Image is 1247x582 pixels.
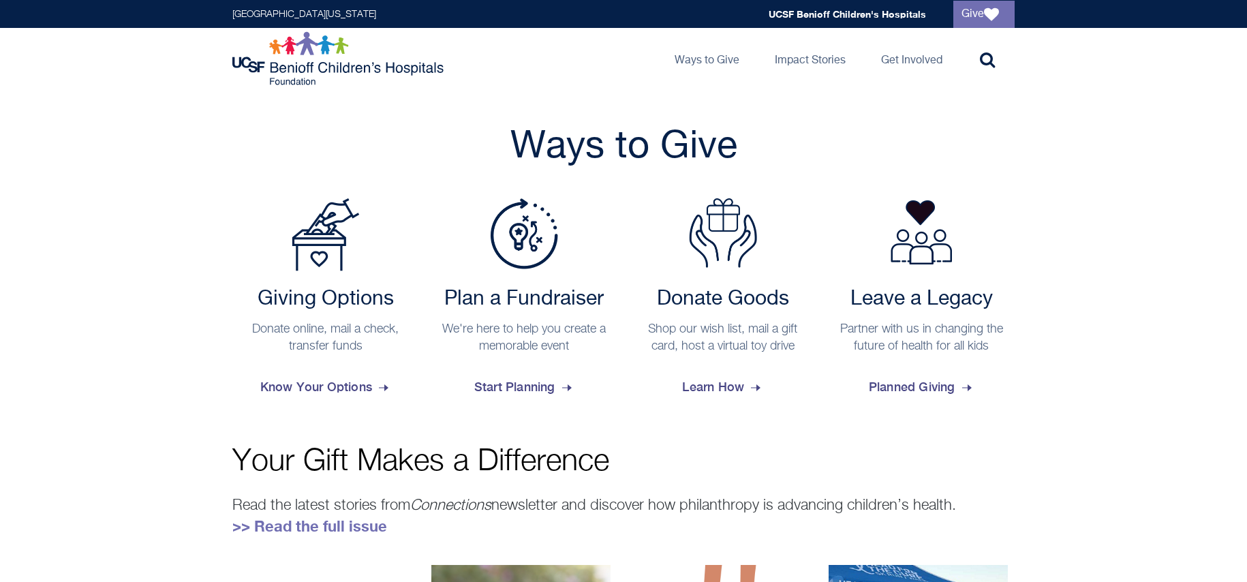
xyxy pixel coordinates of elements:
[764,28,857,89] a: Impact Stories
[232,494,1015,538] p: Read the latest stories from newsletter and discover how philanthropy is advancing children’s hea...
[431,198,618,405] a: Plan a Fundraiser Plan a Fundraiser We're here to help you create a memorable event Start Planning
[438,287,611,311] h2: Plan a Fundraiser
[664,28,750,89] a: Ways to Give
[438,321,611,355] p: We're here to help you create a memorable event
[636,321,810,355] p: Shop our wish list, mail a gift card, host a virtual toy drive
[232,31,447,86] img: Logo for UCSF Benioff Children's Hospitals Foundation
[869,369,974,405] span: Planned Giving
[835,321,1009,355] p: Partner with us in changing the future of health for all kids
[953,1,1015,28] a: Give
[232,517,387,535] a: >> Read the full issue
[239,287,412,311] h2: Giving Options
[410,498,491,513] em: Connections
[232,10,376,19] a: [GEOGRAPHIC_DATA][US_STATE]
[829,198,1015,405] a: Leave a Legacy Partner with us in changing the future of health for all kids Planned Giving
[870,28,953,89] a: Get Involved
[490,198,558,269] img: Plan a Fundraiser
[292,198,360,271] img: Payment Options
[689,198,757,268] img: Donate Goods
[232,446,1015,477] p: Your Gift Makes a Difference
[682,369,763,405] span: Learn How
[239,321,412,355] p: Donate online, mail a check, transfer funds
[232,198,419,405] a: Payment Options Giving Options Donate online, mail a check, transfer funds Know Your Options
[835,287,1009,311] h2: Leave a Legacy
[260,369,391,405] span: Know Your Options
[232,123,1015,171] h2: Ways to Give
[474,369,574,405] span: Start Planning
[636,287,810,311] h2: Donate Goods
[630,198,816,405] a: Donate Goods Donate Goods Shop our wish list, mail a gift card, host a virtual toy drive Learn How
[769,8,926,20] a: UCSF Benioff Children's Hospitals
